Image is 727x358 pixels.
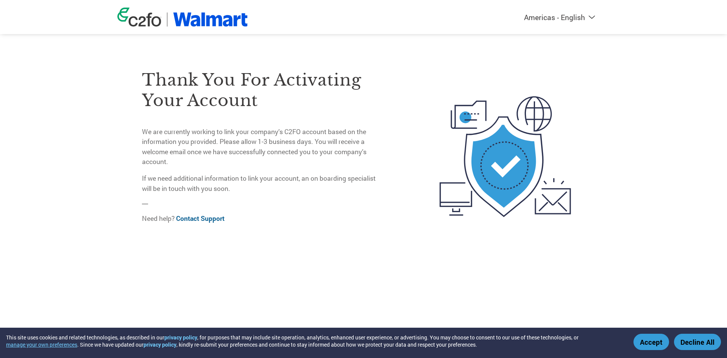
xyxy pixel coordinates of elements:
p: We are currently working to link your company’s C2FO account based on the information you provide... [142,127,381,167]
h3: Thank you for activating your account [142,70,381,111]
p: If we need additional information to link your account, an on boarding specialist will be in touc... [142,174,381,194]
img: c2fo logo [117,8,161,27]
p: Need help? [142,214,381,224]
img: activated [426,53,585,260]
button: Accept [633,334,669,350]
a: privacy policy [164,334,197,341]
button: manage your own preferences [6,341,77,348]
div: This site uses cookies and related technologies, as described in our , for purposes that may incl... [6,334,622,348]
img: Walmart [173,13,248,27]
a: Contact Support [176,214,225,223]
button: Decline All [674,334,721,350]
div: — [142,53,381,230]
a: privacy policy [144,341,176,348]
